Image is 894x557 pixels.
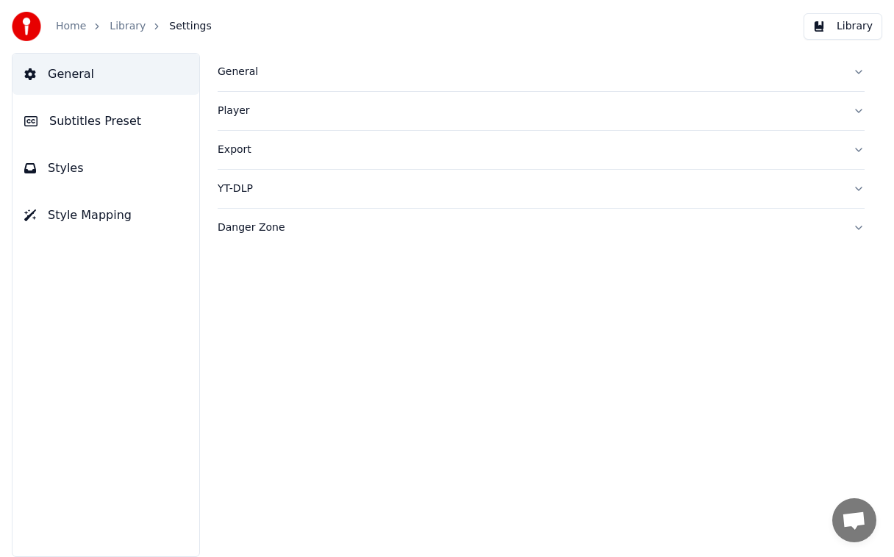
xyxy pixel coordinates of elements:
button: Subtitles Preset [12,101,199,142]
button: Library [804,13,882,40]
div: General [218,65,841,79]
div: YT-DLP [218,182,841,196]
img: youka [12,12,41,41]
nav: breadcrumb [56,19,212,34]
button: General [218,53,865,91]
div: Player [218,104,841,118]
span: Style Mapping [48,206,132,224]
button: Danger Zone [218,209,865,247]
span: General [48,65,94,83]
a: Home [56,19,86,34]
div: Export [218,143,841,157]
button: Style Mapping [12,195,199,236]
button: General [12,54,199,95]
a: Library [110,19,146,34]
div: Danger Zone [218,220,841,235]
button: Styles [12,148,199,189]
span: Subtitles Preset [49,112,141,130]
a: Open chat [832,498,876,542]
span: Settings [169,19,211,34]
button: YT-DLP [218,170,865,208]
button: Export [218,131,865,169]
span: Styles [48,159,84,177]
button: Player [218,92,865,130]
